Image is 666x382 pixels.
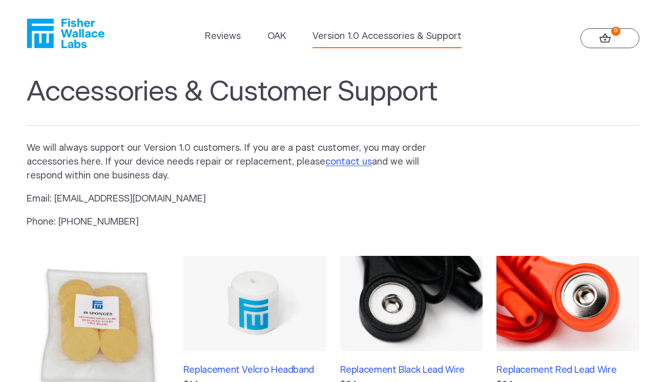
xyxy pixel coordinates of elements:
[325,157,372,167] a: contact us
[27,215,445,229] p: Phone: [PHONE_NUMBER]
[27,192,445,206] p: Email: [EMAIL_ADDRESS][DOMAIN_NAME]
[267,30,286,44] a: OAK
[496,365,639,376] h3: Replacement Red Lead Wire
[183,256,326,351] img: Replacement Velcro Headband
[27,18,105,48] a: Fisher Wallace
[27,142,445,183] p: We will always support our Version 1.0 customers. If you are a past customer, you may order acces...
[313,30,462,44] a: Version 1.0 Accessories & Support
[205,30,241,44] a: Reviews
[340,256,483,351] img: Replacement Black Lead Wire
[496,256,639,351] img: Replacement Red Lead Wire
[340,365,483,376] h3: Replacement Black Lead Wire
[27,76,639,126] h1: Accessories & Customer Support
[580,28,639,48] a: 0
[183,365,326,376] h3: Replacement Velcro Headband
[611,27,620,36] strong: 0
